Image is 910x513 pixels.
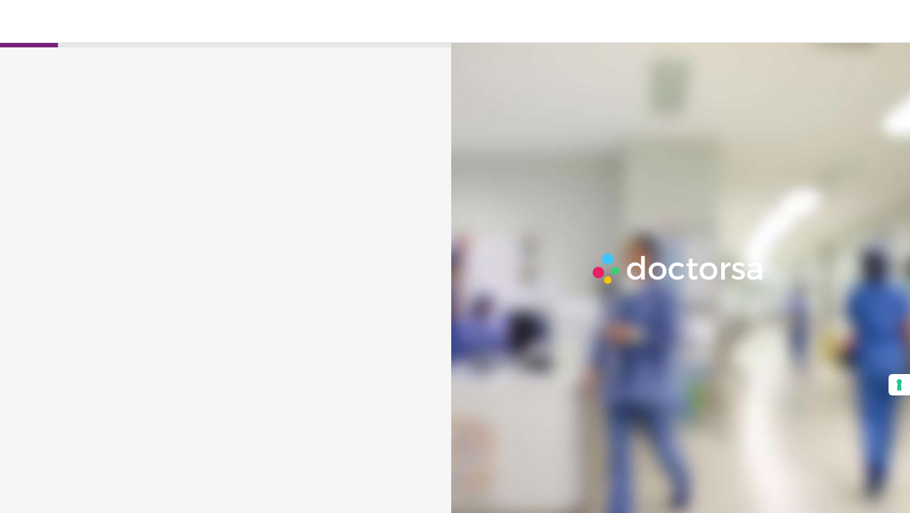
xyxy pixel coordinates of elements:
[588,248,770,289] img: Logo-Doctorsa-trans-White-partial-flat.png
[889,374,910,395] button: Your consent preferences for tracking technologies
[40,135,392,163] span: Get Urgent Care Online
[40,230,392,240] span: Same day or later needs
[40,153,392,163] span: Immediate primary care, 24/7
[27,72,427,91] div: What brings you in?
[399,140,414,155] span: help
[40,212,392,240] span: Set up an appointment
[399,217,414,232] span: help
